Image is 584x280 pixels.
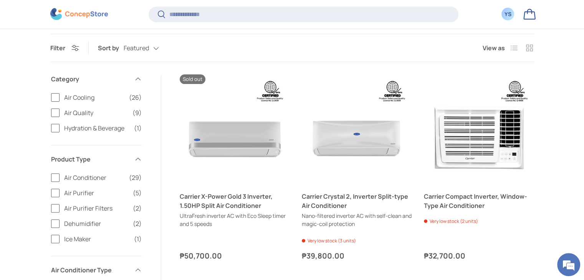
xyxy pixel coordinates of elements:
[64,124,129,133] span: Hydration & Beverage
[64,188,128,198] span: Air Purifier
[504,10,512,18] div: YS
[424,74,534,184] a: Carrier Compact Inverter, Window-Type Air Conditioner
[424,192,534,210] a: Carrier Compact Inverter, Window-Type Air Conditioner
[302,74,412,184] a: Carrier Crystal 2, Inverter Split-type Air Conditioner
[64,93,124,102] span: Air Cooling
[64,204,128,213] span: Air Purifier Filters
[51,265,129,275] span: Air Conditioner Type
[129,173,142,182] span: (29)
[50,44,79,52] button: Filter
[64,234,129,244] span: Ice Maker
[64,173,124,182] span: Air Conditioner
[483,43,505,53] span: View as
[51,155,129,164] span: Product Type
[180,192,290,210] a: Carrier X-Power Gold 3 Inverter, 1.50HP Split Air Conditioner
[129,93,142,102] span: (26)
[51,65,142,93] summary: Category
[500,6,516,23] a: YS
[133,188,142,198] span: (5)
[64,219,128,228] span: Dehumidifier
[51,74,129,84] span: Category
[64,108,128,117] span: Air Quality
[302,192,412,210] a: Carrier Crystal 2, Inverter Split-type Air Conditioner
[134,234,142,244] span: (1)
[50,44,65,52] span: Filter
[180,74,205,84] span: Sold out
[132,108,142,117] span: (9)
[133,204,142,213] span: (2)
[134,124,142,133] span: (1)
[98,43,124,53] label: Sort by
[133,219,142,228] span: (2)
[124,41,174,55] button: Featured
[180,74,290,184] a: Carrier X-Power Gold 3 Inverter, 1.50HP Split Air Conditioner
[51,145,142,173] summary: Product Type
[124,44,149,52] span: Featured
[50,8,108,20] img: ConcepStore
